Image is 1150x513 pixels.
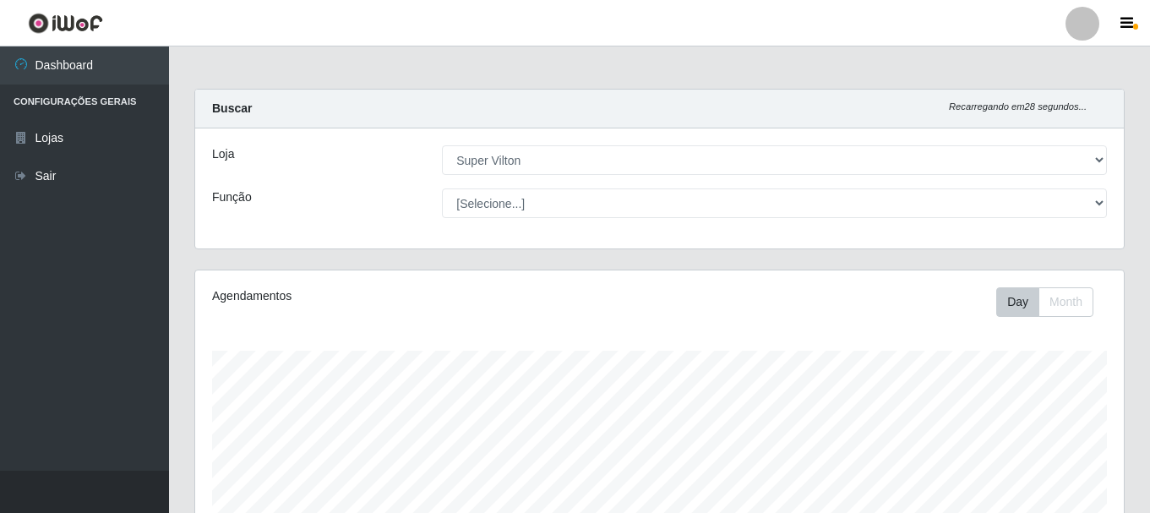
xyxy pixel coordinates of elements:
[996,287,1093,317] div: First group
[212,188,252,206] label: Função
[212,287,570,305] div: Agendamentos
[1038,287,1093,317] button: Month
[212,101,252,115] strong: Buscar
[28,13,103,34] img: CoreUI Logo
[949,101,1087,112] i: Recarregando em 28 segundos...
[996,287,1107,317] div: Toolbar with button groups
[996,287,1039,317] button: Day
[212,145,234,163] label: Loja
